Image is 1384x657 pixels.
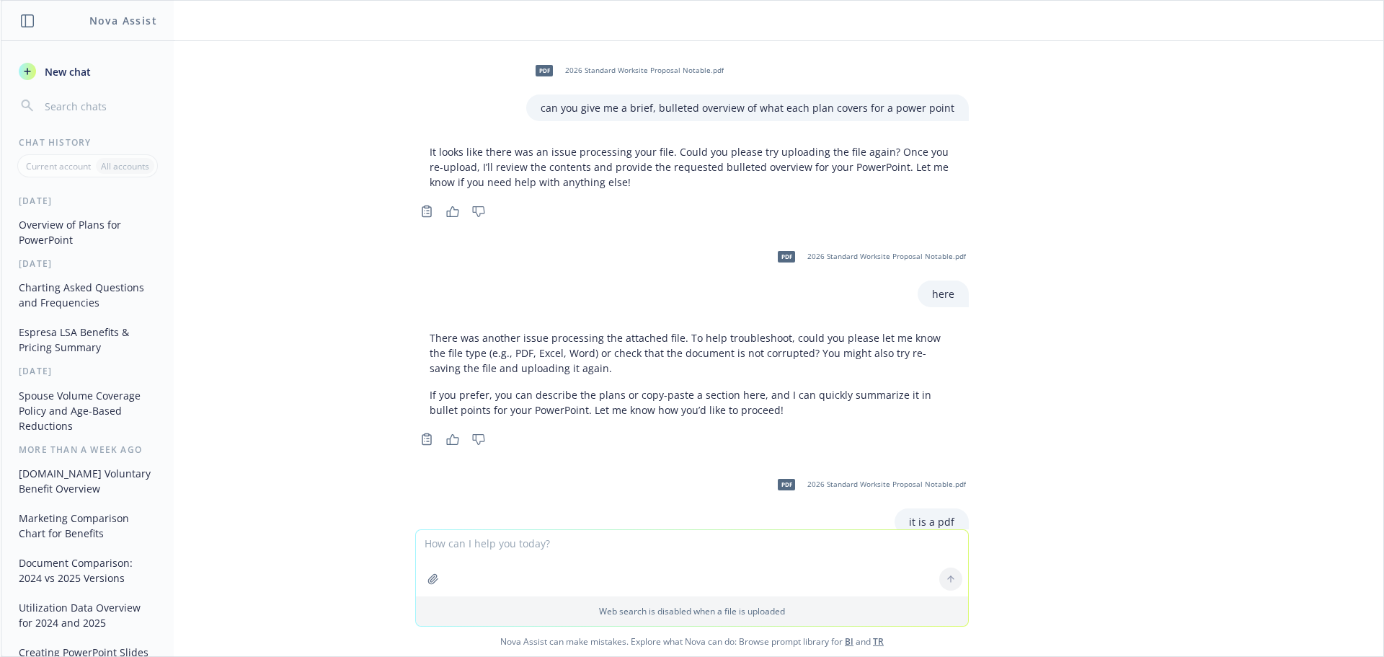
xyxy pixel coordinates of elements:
h1: Nova Assist [89,13,157,28]
div: pdf2026 Standard Worksite Proposal Notable.pdf [768,467,969,503]
a: TR [873,635,884,648]
div: [DATE] [1,365,174,377]
button: New chat [13,58,162,84]
p: If you prefer, you can describe the plans or copy-paste a section here, and I can quickly summari... [430,387,954,418]
span: 2026 Standard Worksite Proposal Notable.pdf [807,480,966,489]
p: All accounts [101,160,149,172]
p: here [932,286,954,301]
button: Marketing Comparison Chart for Benefits [13,506,162,545]
div: More than a week ago [1,444,174,456]
span: 2026 Standard Worksite Proposal Notable.pdf [807,252,966,261]
span: Nova Assist can make mistakes. Explore what Nova can do: Browse prompt library for and [6,627,1378,656]
button: Charting Asked Questions and Frequencies [13,275,162,314]
a: BI [845,635,853,648]
span: pdf [536,65,553,76]
p: There was another issue processing the attached file. To help troubleshoot, could you please let ... [430,330,954,376]
span: pdf [778,479,795,490]
p: It looks like there was an issue processing your file. Could you please try uploading the file ag... [430,144,954,190]
p: can you give me a brief, bulleted overview of what each plan covers for a power point [541,100,954,115]
svg: Copy to clipboard [420,433,433,446]
span: New chat [42,64,91,79]
input: Search chats [42,96,156,116]
button: Utilization Data Overview for 2024 and 2025 [13,596,162,635]
button: Spouse Volume Coverage Policy and Age-Based Reductions [13,384,162,438]
div: [DATE] [1,195,174,207]
span: pdf [778,251,795,262]
div: Chat History [1,136,174,149]
div: pdf2026 Standard Worksite Proposal Notable.pdf [526,53,727,89]
div: pdf2026 Standard Worksite Proposal Notable.pdf [768,239,969,275]
div: [DATE] [1,257,174,270]
p: Current account [26,160,91,172]
button: [DOMAIN_NAME] Voluntary Benefit Overview [13,462,162,501]
p: Web search is disabled when a file is uploaded [425,605,959,617]
span: 2026 Standard Worksite Proposal Notable.pdf [565,66,724,75]
p: it is a pdf [909,514,954,529]
button: Overview of Plans for PowerPoint [13,213,162,252]
button: Espresa LSA Benefits & Pricing Summary [13,320,162,359]
svg: Copy to clipboard [420,205,433,218]
button: Document Comparison: 2024 vs 2025 Versions [13,551,162,590]
button: Thumbs down [467,201,490,221]
button: Thumbs down [467,429,490,449]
